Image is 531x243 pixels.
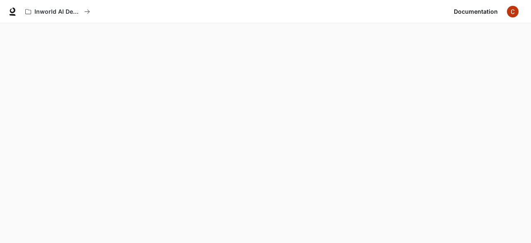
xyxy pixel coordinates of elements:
p: Inworld AI Demos [34,8,81,15]
span: Documentation [454,7,498,17]
img: User avatar [507,6,519,17]
button: User avatar [504,3,521,20]
a: Documentation [451,3,501,20]
button: All workspaces [22,3,94,20]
